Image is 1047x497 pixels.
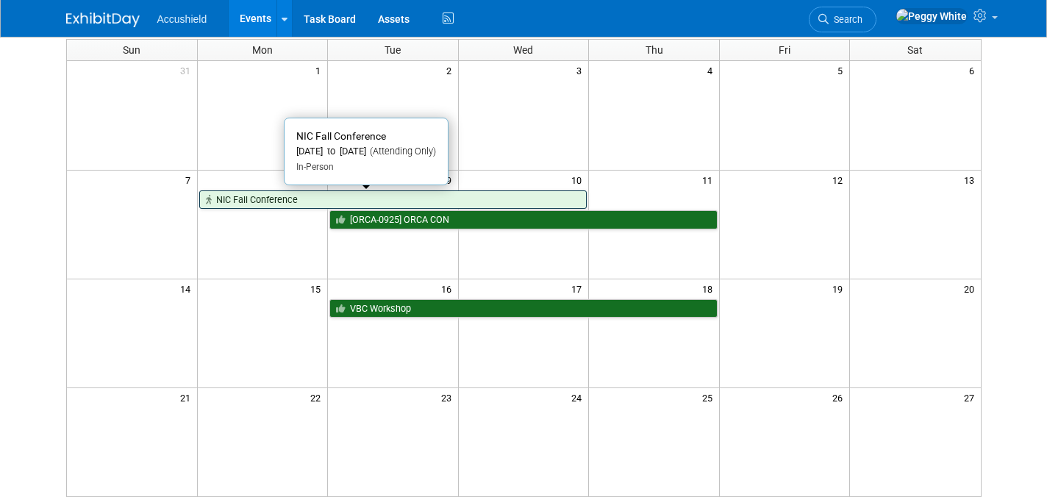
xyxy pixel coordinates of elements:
[385,44,401,56] span: Tue
[157,13,207,25] span: Accushield
[366,146,436,157] span: (Attending Only)
[309,279,327,298] span: 15
[968,61,981,79] span: 6
[907,44,923,56] span: Sat
[962,388,981,407] span: 27
[440,388,458,407] span: 23
[570,388,588,407] span: 24
[296,146,436,158] div: [DATE] to [DATE]
[123,44,140,56] span: Sun
[701,279,719,298] span: 18
[829,14,862,25] span: Search
[445,171,458,189] span: 9
[184,171,197,189] span: 7
[962,279,981,298] span: 20
[296,130,386,142] span: NIC Fall Conference
[329,210,718,229] a: [ORCA-0925] ORCA CON
[701,171,719,189] span: 11
[296,162,334,172] span: In-Person
[329,299,718,318] a: VBC Workshop
[836,61,849,79] span: 5
[575,61,588,79] span: 3
[896,8,968,24] img: Peggy White
[179,279,197,298] span: 14
[66,12,140,27] img: ExhibitDay
[701,388,719,407] span: 25
[199,190,587,210] a: NIC Fall Conference
[831,388,849,407] span: 26
[252,44,273,56] span: Mon
[309,388,327,407] span: 22
[779,44,790,56] span: Fri
[646,44,663,56] span: Thu
[962,171,981,189] span: 13
[809,7,876,32] a: Search
[831,171,849,189] span: 12
[570,279,588,298] span: 17
[570,171,588,189] span: 10
[706,61,719,79] span: 4
[513,44,533,56] span: Wed
[314,61,327,79] span: 1
[179,61,197,79] span: 31
[440,279,458,298] span: 16
[831,279,849,298] span: 19
[445,61,458,79] span: 2
[179,388,197,407] span: 21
